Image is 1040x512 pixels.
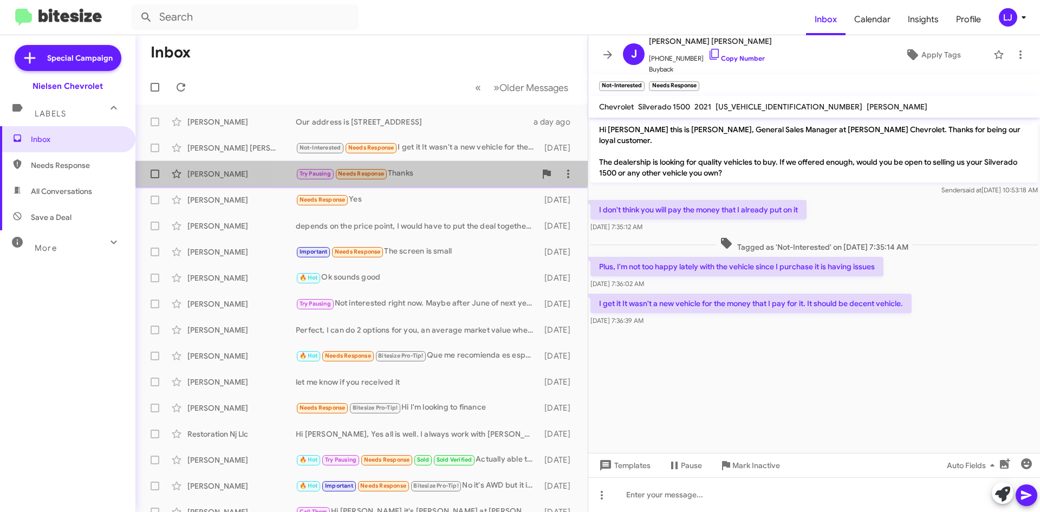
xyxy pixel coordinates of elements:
a: Calendar [846,4,899,35]
div: [DATE] [539,247,579,257]
div: I get it It wasn't a new vehicle for the money that I pay for it. It should be decent vehicle. [296,141,539,154]
button: Mark Inactive [711,456,789,475]
div: [DATE] [539,221,579,231]
div: [PERSON_NAME] [187,273,296,283]
span: Pause [681,456,702,475]
span: More [35,243,57,253]
a: Profile [947,4,990,35]
div: [PERSON_NAME] [187,455,296,465]
a: Insights [899,4,947,35]
div: Perfect, I can do 2 options for you, an average market value where I don't have to see the vehicl... [296,325,539,335]
span: 🔥 Hot [300,456,318,463]
small: Not-Interested [599,81,645,91]
div: [DATE] [539,142,579,153]
div: [PERSON_NAME] [187,403,296,413]
span: Needs Response [364,456,410,463]
a: Inbox [806,4,846,35]
span: Important [300,248,328,255]
span: Needs Response [348,144,394,151]
span: 🔥 Hot [300,274,318,281]
span: said at [963,186,981,194]
span: Older Messages [499,82,568,94]
span: 🔥 Hot [300,482,318,489]
div: Hi [PERSON_NAME], Yes all is well. I always work with [PERSON_NAME] who does an incredible job ev... [296,429,539,439]
span: Needs Response [300,404,346,411]
span: Needs Response [325,352,371,359]
span: Needs Response [338,170,384,177]
span: Labels [35,109,66,119]
div: Not interested right now. Maybe after June of next year [296,297,539,310]
button: Next [487,76,575,99]
div: Hi I'm looking to finance [296,401,539,414]
span: Chevrolet [599,102,634,112]
span: [DATE] 7:36:39 AM [590,316,643,325]
span: Needs Response [335,248,381,255]
div: The screen is small [296,245,539,258]
input: Search [131,4,359,30]
div: Thanks [296,167,536,180]
span: Save a Deal [31,212,71,223]
span: Tagged as 'Not-Interested' on [DATE] 7:35:14 AM [716,237,913,252]
p: I get it It wasn't a new vehicle for the money that I pay for it. It should be decent vehicle. [590,294,912,313]
p: Plus, I'm not too happy lately with the vehicle since I purchase it is having issues [590,257,883,276]
span: Mark Inactive [732,456,780,475]
div: [PERSON_NAME] [187,116,296,127]
button: Apply Tags [877,45,988,64]
div: a day ago [534,116,579,127]
span: Sold Verified [437,456,472,463]
div: [DATE] [539,429,579,439]
span: Try Pausing [300,170,331,177]
div: [PERSON_NAME] [187,247,296,257]
div: depends on the price point, I would have to put the deal together for you, how much are you looki... [296,221,539,231]
div: Actually able to make it within the hour. Should be there before 2. Thanks [296,453,539,466]
div: [PERSON_NAME] [187,195,296,205]
span: J [631,46,637,63]
div: [PERSON_NAME] [187,299,296,309]
span: Not-Interested [300,144,341,151]
button: Previous [469,76,487,99]
div: [DATE] [539,455,579,465]
span: [PHONE_NUMBER] [649,48,772,64]
span: [US_VEHICLE_IDENTIFICATION_NUMBER] [716,102,862,112]
span: Try Pausing [300,300,331,307]
span: All Conversations [31,186,92,197]
span: Needs Response [31,160,123,171]
button: LJ [990,8,1028,27]
span: Important [325,482,353,489]
span: Templates [597,456,651,475]
span: Try Pausing [325,456,356,463]
div: Our address is [STREET_ADDRESS] [296,116,534,127]
div: [DATE] [539,273,579,283]
div: [DATE] [539,377,579,387]
button: Templates [588,456,659,475]
div: let me know if you received it [296,377,539,387]
div: Nielsen Chevrolet [32,81,103,92]
span: Auto Fields [947,456,999,475]
div: No it's AWD but it is white and I don't like that color [296,479,539,492]
div: Restoration Nj Llc [187,429,296,439]
div: [PERSON_NAME] [187,221,296,231]
div: [DATE] [539,195,579,205]
span: [PERSON_NAME] [867,102,927,112]
span: Needs Response [300,196,346,203]
h1: Inbox [151,44,191,61]
span: [DATE] 7:35:12 AM [590,223,642,231]
button: Pause [659,456,711,475]
small: Needs Response [649,81,699,91]
span: Special Campaign [47,53,113,63]
span: Inbox [31,134,123,145]
span: [DATE] 7:36:02 AM [590,280,644,288]
span: [PERSON_NAME] [PERSON_NAME] [649,35,772,48]
span: Bitesize Pro-Tip! [378,352,423,359]
span: Needs Response [360,482,406,489]
div: [DATE] [539,325,579,335]
span: Silverado 1500 [638,102,690,112]
div: [DATE] [539,481,579,491]
p: I don't think you will pay the money that I already put on it [590,200,807,219]
div: Yes [296,193,539,206]
span: Bitesize Pro-Tip! [413,482,458,489]
div: [PERSON_NAME] [187,325,296,335]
